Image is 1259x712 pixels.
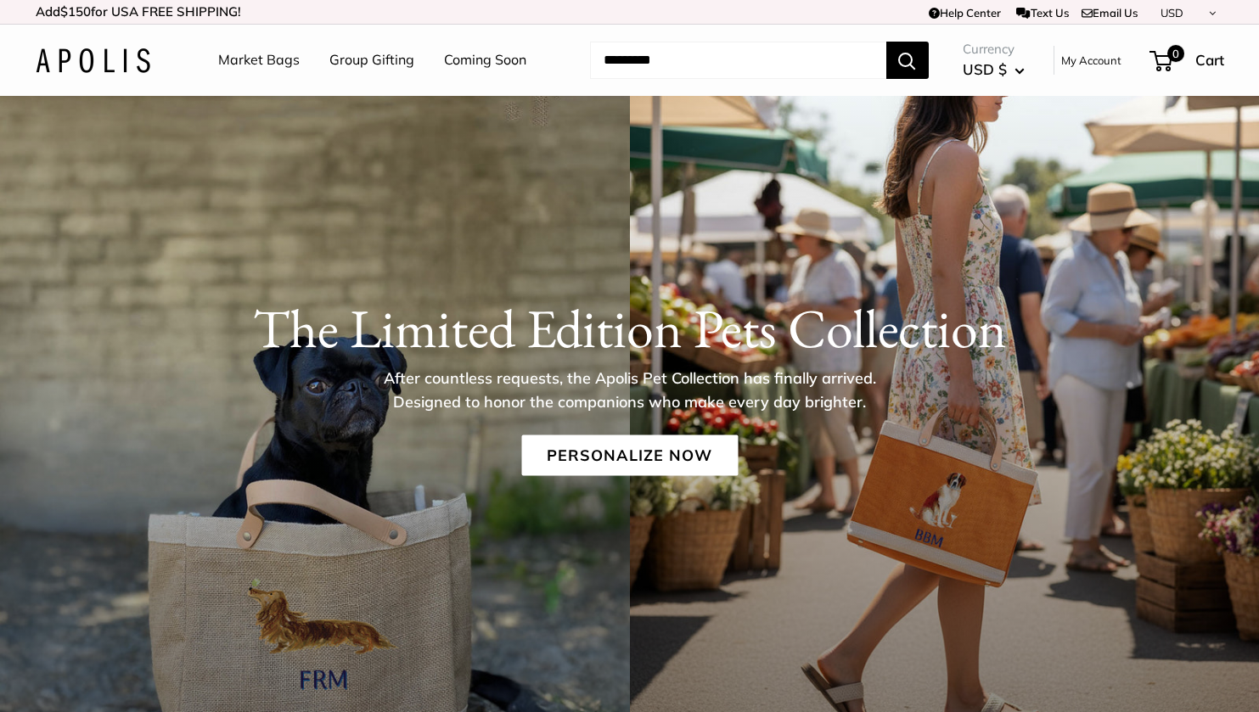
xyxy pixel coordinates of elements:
a: Personalize Now [521,434,738,475]
a: 0 Cart [1151,47,1224,74]
a: Help Center [929,6,1001,20]
span: Cart [1195,51,1224,69]
p: After countless requests, the Apolis Pet Collection has finally arrived. Designed to honor the co... [354,366,906,413]
span: USD [1161,6,1183,20]
a: Group Gifting [329,48,414,73]
a: Market Bags [218,48,300,73]
span: USD $ [963,60,1007,78]
a: Email Us [1082,6,1138,20]
a: My Account [1061,50,1121,70]
input: Search... [590,42,886,79]
img: Apolis [36,48,150,73]
h1: The Limited Edition Pets Collection [36,295,1224,360]
span: $150 [60,3,91,20]
a: Coming Soon [444,48,526,73]
button: USD $ [963,56,1025,83]
a: Text Us [1016,6,1068,20]
span: Currency [963,37,1025,61]
button: Search [886,42,929,79]
span: 0 [1166,45,1183,62]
